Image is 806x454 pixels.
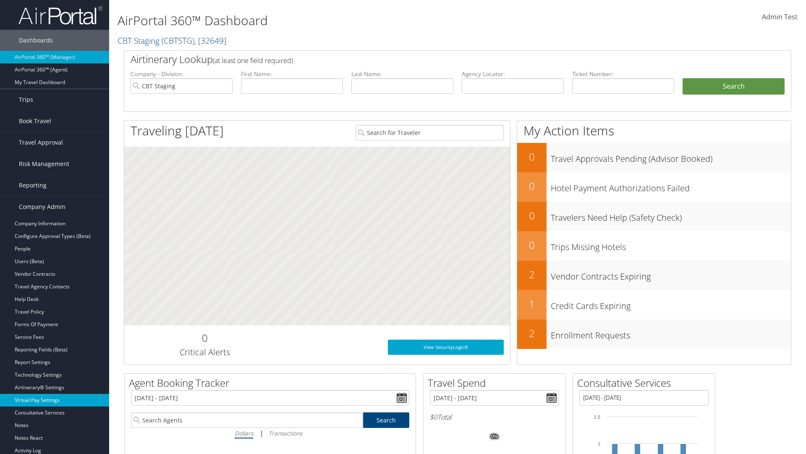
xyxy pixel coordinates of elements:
span: Trips [19,89,33,110]
img: airportal-logo.png [18,5,102,25]
h1: AirPortal 360™ Dashboard [118,12,571,29]
a: View SecurityLogic® [388,340,504,355]
input: Search for Traveler [356,125,504,140]
tspan: 1 [598,441,600,446]
a: 0Travel Approvals Pending (Advisor Booked) [517,143,791,172]
div: | [131,428,409,438]
button: Search [683,78,785,95]
a: 2Enrollment Requests [517,319,791,349]
a: 0Trips Missing Hotels [517,231,791,261]
a: 0Hotel Payment Authorizations Failed [517,172,791,202]
h2: 0 [517,150,547,164]
h1: Traveling [DATE] [131,122,224,140]
span: Book Travel [19,111,51,132]
h2: 0 [517,209,547,223]
span: , [ 32649 ] [194,35,226,46]
label: Company - Division: [131,70,233,78]
a: Search [363,412,410,428]
h3: Credit Cards Expiring [551,296,791,312]
a: 1Credit Cards Expiring [517,290,791,319]
span: Reporting [19,175,47,196]
span: Company Admin [19,196,65,217]
span: Travel Approval [19,132,63,153]
h2: 0 [131,331,279,345]
a: Admin Test [762,4,798,30]
span: ( CBTSTG ) [162,35,194,46]
h3: Critical Alerts [131,346,279,358]
span: (at least one field required) [213,56,293,65]
h2: Consultative Services [577,376,715,390]
span: Admin Test [762,12,798,21]
h1: My Action Items [517,122,791,140]
tspan: 1.5 [594,414,600,420]
h6: Total [430,412,559,422]
h2: 1 [517,297,547,311]
h3: Enrollment Requests [551,325,791,341]
label: Agency Locator: [462,70,564,78]
h2: 0 [517,238,547,252]
h2: Airtinerary Lookup [131,52,729,66]
label: First Name: [241,70,343,78]
a: 0Travelers Need Help (Safety Check) [517,202,791,231]
span: $0 [430,412,437,422]
input: Search Agents [131,412,363,428]
label: Ticket Number: [572,70,674,78]
span: Risk Management [19,153,69,174]
h2: 0 [517,179,547,193]
tspan: 0% [491,434,498,439]
h3: Travelers Need Help (Safety Check) [551,208,791,224]
h2: 2 [517,267,547,282]
h2: Agent Booking Tracker [129,376,416,390]
a: 2Vendor Contracts Expiring [517,261,791,290]
h3: Trips Missing Hotels [551,237,791,253]
i: Transactions [269,429,302,437]
h2: Travel Spend [428,376,565,390]
h3: Vendor Contracts Expiring [551,267,791,282]
h2: 2 [517,326,547,340]
h3: Travel Approvals Pending (Advisor Booked) [551,149,791,165]
i: Dollars [235,429,253,437]
span: Dashboards [19,30,53,51]
a: CBT Staging [118,35,226,46]
label: Last Name: [351,70,453,78]
h3: Hotel Payment Authorizations Failed [551,178,791,194]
